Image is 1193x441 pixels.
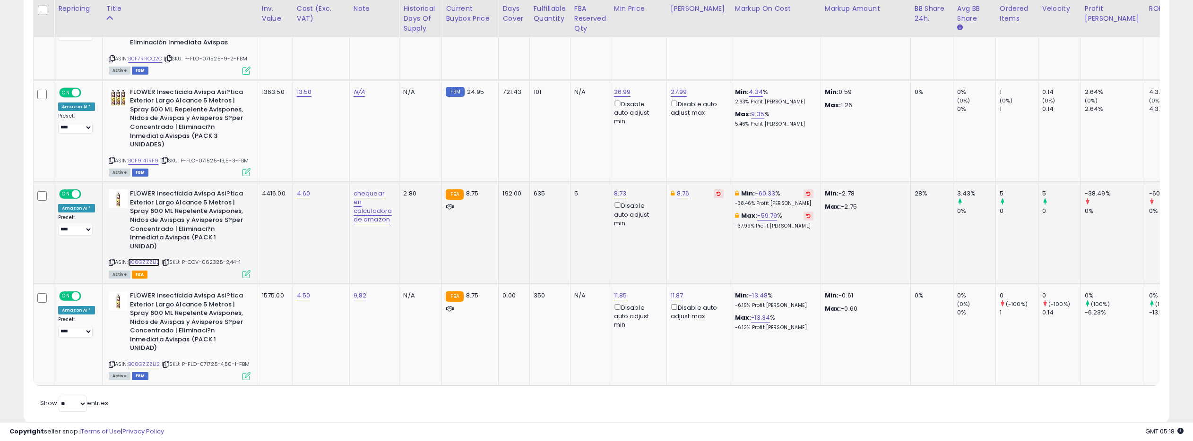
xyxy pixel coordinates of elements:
[354,291,367,300] a: 9,82
[614,99,659,126] div: Disable auto adjust min
[109,169,130,177] span: All listings currently available for purchase on Amazon
[60,292,72,300] span: ON
[60,88,72,96] span: ON
[735,314,813,331] div: %
[1155,300,1174,308] small: (100%)
[1149,189,1187,198] div: -60.35%
[446,4,494,24] div: Current Buybox Price
[757,211,777,220] a: -59.79
[735,200,813,207] p: -38.46% Profit [PERSON_NAME]
[403,4,438,34] div: Historical Days Of Supply
[574,189,603,198] div: 5
[1000,189,1038,198] div: 5
[735,291,813,309] div: %
[1149,97,1162,104] small: (0%)
[825,291,903,300] p: -0.61
[957,308,995,317] div: 0%
[1085,105,1145,113] div: 2.64%
[80,292,95,300] span: OFF
[1149,308,1187,317] div: -13.56%
[132,67,149,75] span: FBM
[466,291,479,300] span: 8.75
[128,55,163,63] a: B0F7RRCQ2C
[128,258,160,266] a: B00GZZZIJ2
[109,372,130,380] span: All listings currently available for purchase on Amazon
[1000,88,1038,96] div: 1
[825,4,907,14] div: Markup Amount
[1000,207,1038,215] div: 0
[749,291,768,300] a: -13.48
[297,87,312,97] a: 13.50
[735,4,817,14] div: Markup on Cost
[80,88,95,96] span: OFF
[825,101,903,110] p: 1.26
[58,306,95,314] div: Amazon AI *
[671,4,727,14] div: [PERSON_NAME]
[957,97,970,104] small: (0%)
[58,102,95,111] div: Amazon AI *
[825,189,903,198] p: -2.78
[1042,97,1055,104] small: (0%)
[1149,88,1187,96] div: 4.37%
[1042,88,1081,96] div: 0.14
[735,110,752,119] b: Max:
[262,189,285,198] div: 4416.00
[1042,189,1081,198] div: 5
[735,87,749,96] b: Min:
[1042,291,1081,300] div: 0
[957,105,995,113] div: 0%
[502,189,522,198] div: 192.00
[751,313,770,322] a: -13.34
[58,214,95,236] div: Preset:
[825,291,839,300] strong: Min:
[825,101,841,110] strong: Max:
[957,291,995,300] div: 0%
[1085,308,1145,317] div: -6.23%
[574,88,603,96] div: N/A
[735,189,813,207] div: %
[957,300,970,308] small: (0%)
[915,291,946,300] div: 0%
[58,4,98,14] div: Repricing
[1000,308,1038,317] div: 1
[1085,88,1145,96] div: 2.64%
[825,87,839,96] strong: Min:
[534,88,563,96] div: 101
[297,291,311,300] a: 4.50
[741,189,755,198] b: Min:
[162,360,250,368] span: | SKU: P-FLO-071725-4,50-1-FBM
[614,87,631,97] a: 26.99
[825,88,903,96] p: 0.59
[106,4,254,14] div: Title
[574,4,606,34] div: FBA Reserved Qty
[467,87,484,96] span: 24.95
[162,258,241,266] span: | SKU: P-COV-062325-2,44-1
[735,223,813,229] p: -37.99% Profit [PERSON_NAME]
[132,271,148,279] span: FBA
[957,24,963,32] small: Avg BB Share.
[1006,300,1028,308] small: (-100%)
[671,99,724,117] div: Disable auto adjust max
[1149,4,1184,14] div: ROI
[80,190,95,198] span: OFF
[164,55,248,62] span: | SKU: P-FLO-071525-9-2-FBM
[614,189,627,198] a: 8.73
[735,99,813,105] p: 2.63% Profit [PERSON_NAME]
[109,88,128,107] img: 51tIDNWq5lL._SL40_.jpg
[735,302,813,309] p: -6.19% Profit [PERSON_NAME]
[677,189,690,198] a: 8.76
[40,399,108,407] span: Show: entries
[1145,427,1184,436] span: 2025-09-17 05:18 GMT
[262,88,285,96] div: 1363.50
[735,324,813,331] p: -6.12% Profit [PERSON_NAME]
[1000,291,1038,300] div: 0
[534,291,563,300] div: 350
[262,4,289,24] div: Inv. value
[1085,97,1098,104] small: (0%)
[957,207,995,215] div: 0%
[671,291,683,300] a: 11.87
[297,189,311,198] a: 4.60
[735,212,813,229] div: %
[58,113,95,134] div: Preset:
[614,302,659,330] div: Disable auto adjust min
